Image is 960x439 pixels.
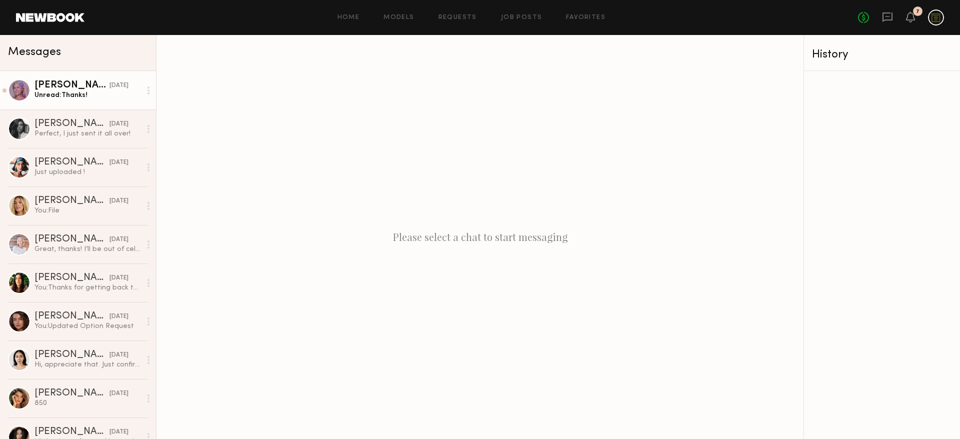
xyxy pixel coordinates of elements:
[109,273,128,283] div: [DATE]
[337,14,360,21] a: Home
[34,167,141,177] div: Just uploaded !
[34,157,109,167] div: [PERSON_NAME]
[34,129,141,138] div: Perfect, I just sent it all over!
[34,206,141,215] div: You: File
[109,427,128,437] div: [DATE]
[34,244,141,254] div: Great, thanks! I’ll be out of cell service here and there but will check messages whenever I have...
[109,350,128,360] div: [DATE]
[501,14,542,21] a: Job Posts
[34,283,141,292] div: You: Thanks for getting back to us! We'll keep you in mind for the next one! xx
[109,389,128,398] div: [DATE]
[34,273,109,283] div: [PERSON_NAME]
[438,14,477,21] a: Requests
[109,196,128,206] div: [DATE]
[34,234,109,244] div: [PERSON_NAME]
[916,9,919,14] div: 7
[109,158,128,167] div: [DATE]
[566,14,605,21] a: Favorites
[34,360,141,369] div: Hi, appreciate that. Just confirmed it :)
[383,14,414,21] a: Models
[34,427,109,437] div: [PERSON_NAME]
[812,49,952,60] div: History
[34,321,141,331] div: You: Updated Option Request
[34,119,109,129] div: [PERSON_NAME]
[109,235,128,244] div: [DATE]
[109,81,128,90] div: [DATE]
[34,90,141,100] div: Unread: Thanks!
[156,35,803,439] div: Please select a chat to start messaging
[8,46,61,58] span: Messages
[34,196,109,206] div: [PERSON_NAME]
[34,311,109,321] div: [PERSON_NAME]
[109,312,128,321] div: [DATE]
[34,388,109,398] div: [PERSON_NAME]
[34,350,109,360] div: [PERSON_NAME]
[109,119,128,129] div: [DATE]
[34,80,109,90] div: [PERSON_NAME]
[34,398,141,408] div: 850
